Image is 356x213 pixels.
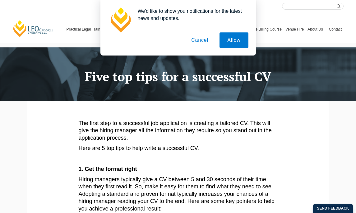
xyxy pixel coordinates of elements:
[79,176,275,212] span: Hiring managers typically give a CV between 5 and 30 seconds of their time when they first read i...
[220,32,248,48] button: Allow
[79,145,278,152] p: Here are 5 top tips to help write a successful CV.
[108,7,133,32] img: notification icon
[133,7,248,22] div: We'd like to show you notifications for the latest news and updates.
[32,70,324,83] h1: Five top tips for a successful CV
[79,120,278,142] p: The first step to a successful job application is creating a tailored CV. This will give the hiri...
[79,166,137,172] span: 1. Get the format right
[183,32,216,48] button: Cancel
